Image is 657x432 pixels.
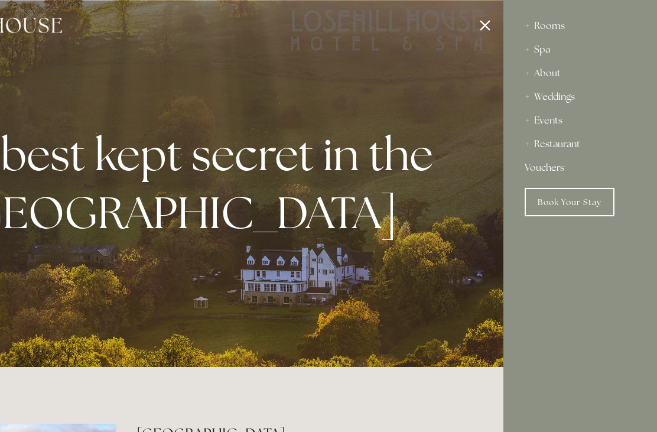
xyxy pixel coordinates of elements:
[525,14,636,38] div: Rooms
[525,109,636,132] div: Events
[525,61,636,85] div: About
[525,188,614,216] a: Book Your Stay
[525,85,636,109] div: Weddings
[525,156,636,180] a: Vouchers
[525,132,636,156] div: Restaurant
[525,38,636,61] div: Spa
